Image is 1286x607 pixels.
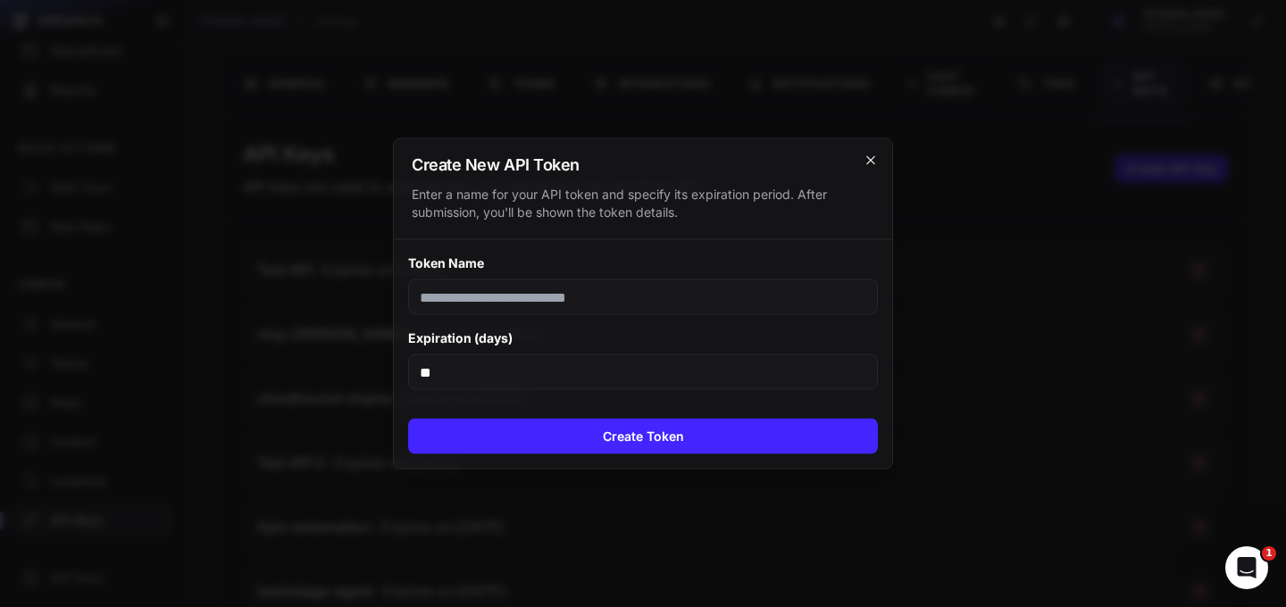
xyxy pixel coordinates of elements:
[412,186,874,221] div: Enter a name for your API token and specify its expiration period. After submission, you'll be sh...
[408,419,878,454] button: Create Token
[1225,546,1268,589] iframe: Intercom live chat
[412,157,874,173] h2: Create New API Token
[408,254,878,272] label: Token Name
[1262,546,1276,561] span: 1
[864,154,878,168] svg: cross 2,
[408,329,878,347] label: Expiration (days)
